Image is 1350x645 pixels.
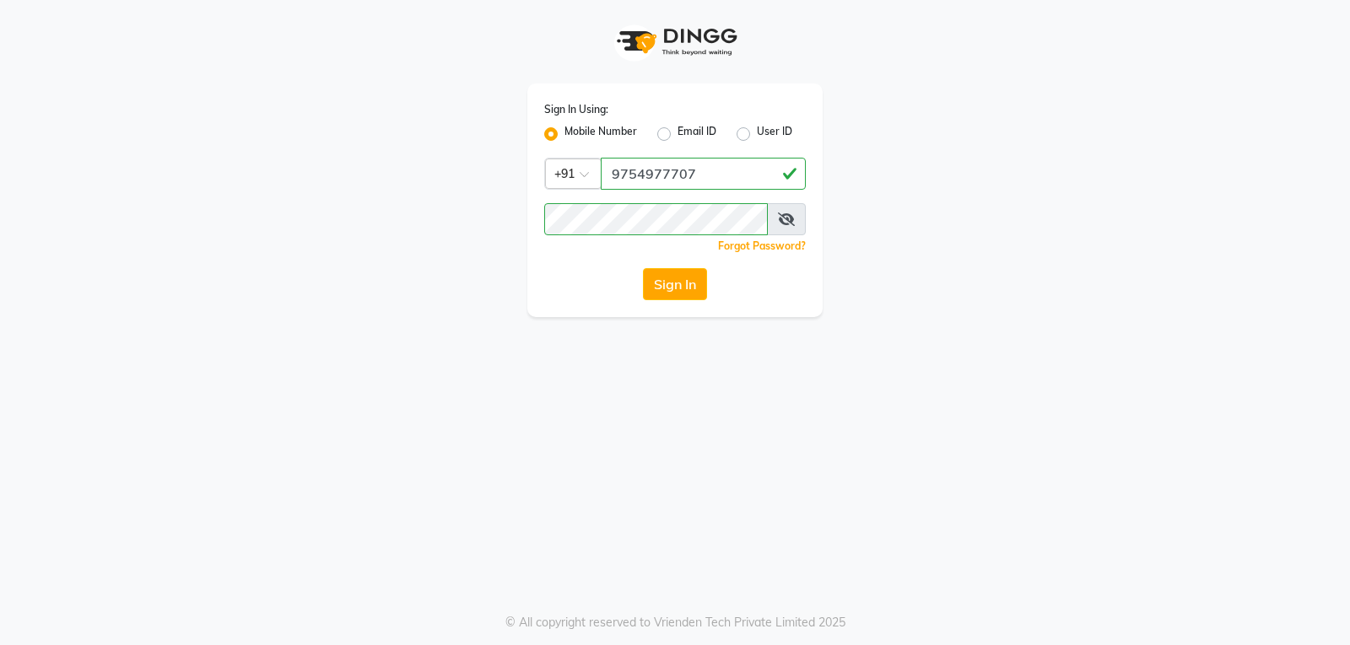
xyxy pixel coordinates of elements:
label: Mobile Number [564,124,637,144]
button: Sign In [643,268,707,300]
input: Username [601,158,806,190]
input: Username [544,203,768,235]
label: Sign In Using: [544,102,608,117]
a: Forgot Password? [718,239,806,252]
label: Email ID [678,124,716,144]
img: logo1.svg [607,17,742,67]
label: User ID [757,124,792,144]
